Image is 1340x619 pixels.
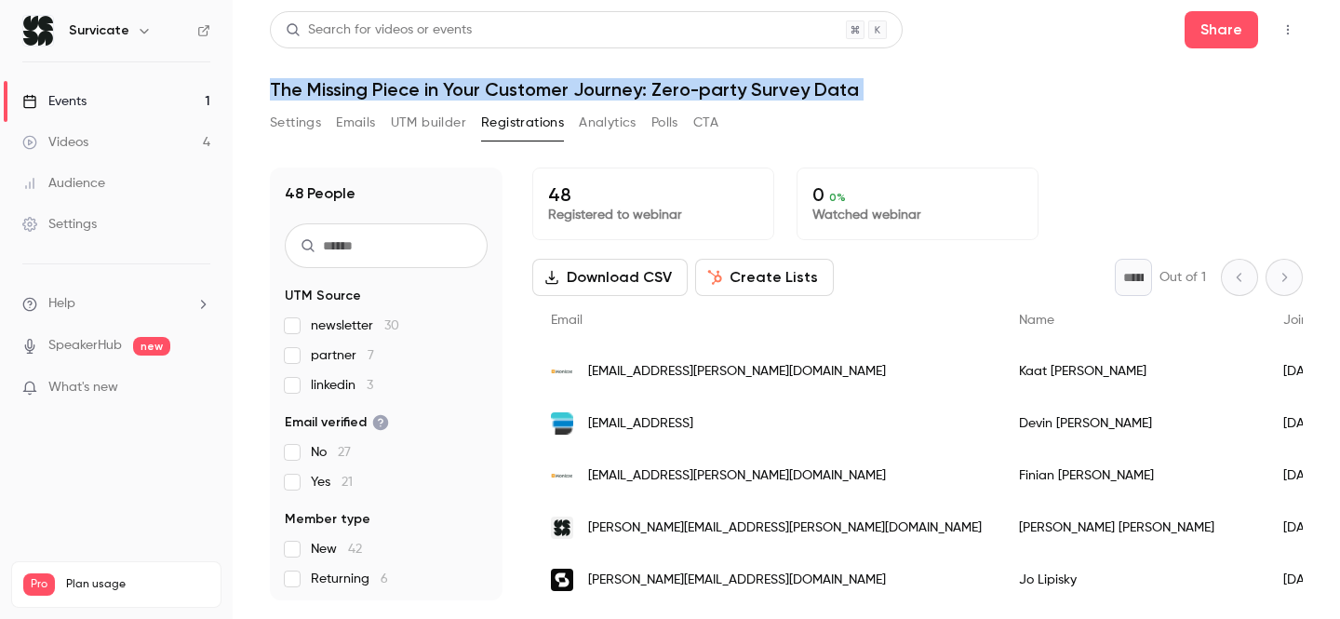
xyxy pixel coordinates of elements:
[368,349,374,362] span: 7
[693,108,718,138] button: CTA
[311,346,374,365] span: partner
[829,191,846,204] span: 0 %
[133,337,170,356] span: new
[23,16,53,46] img: Survicate
[285,413,389,432] span: Email verified
[551,314,583,327] span: Email
[1000,450,1265,502] div: Finian [PERSON_NAME]
[285,287,361,305] span: UTM Source
[285,510,370,529] span: Member type
[23,573,55,596] span: Pro
[551,464,573,487] img: monizze.be
[22,92,87,111] div: Events
[311,570,388,588] span: Returning
[69,21,129,40] h6: Survicate
[812,206,1023,224] p: Watched webinar
[311,376,373,395] span: linkedin
[22,133,88,152] div: Videos
[588,362,886,382] span: [EMAIL_ADDRESS][PERSON_NAME][DOMAIN_NAME]
[1000,397,1265,450] div: Devin [PERSON_NAME]
[579,108,636,138] button: Analytics
[311,316,399,335] span: newsletter
[311,540,362,558] span: New
[588,571,886,590] span: [PERSON_NAME][EMAIL_ADDRESS][DOMAIN_NAME]
[532,259,688,296] button: Download CSV
[384,319,399,332] span: 30
[66,577,209,592] span: Plan usage
[48,294,75,314] span: Help
[551,569,573,591] img: studocu.com
[270,78,1303,101] h1: The Missing Piece in Your Customer Journey: Zero-party Survey Data
[286,20,472,40] div: Search for videos or events
[1185,11,1258,48] button: Share
[588,518,982,538] span: [PERSON_NAME][EMAIL_ADDRESS][PERSON_NAME][DOMAIN_NAME]
[651,108,678,138] button: Polls
[548,206,758,224] p: Registered to webinar
[367,379,373,392] span: 3
[1000,345,1265,397] div: Kaat [PERSON_NAME]
[22,215,97,234] div: Settings
[342,476,353,489] span: 21
[391,108,466,138] button: UTM builder
[188,380,210,397] iframe: Noticeable Trigger
[348,543,362,556] span: 42
[695,259,834,296] button: Create Lists
[481,108,564,138] button: Registrations
[548,183,758,206] p: 48
[22,174,105,193] div: Audience
[1159,268,1206,287] p: Out of 1
[381,572,388,585] span: 6
[48,378,118,397] span: What's new
[285,182,355,205] h1: 48 People
[1000,502,1265,554] div: [PERSON_NAME] [PERSON_NAME]
[311,473,353,491] span: Yes
[311,443,351,462] span: No
[1019,314,1054,327] span: Name
[1000,554,1265,606] div: Jo Lipisky
[551,412,573,435] img: imagoworks.ai
[588,466,886,486] span: [EMAIL_ADDRESS][PERSON_NAME][DOMAIN_NAME]
[48,336,122,356] a: SpeakerHub
[588,414,693,434] span: [EMAIL_ADDRESS]
[22,294,210,314] li: help-dropdown-opener
[270,108,321,138] button: Settings
[812,183,1023,206] p: 0
[336,108,375,138] button: Emails
[551,517,573,539] img: survicate.com
[338,446,351,459] span: 27
[551,360,573,383] img: monizze.be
